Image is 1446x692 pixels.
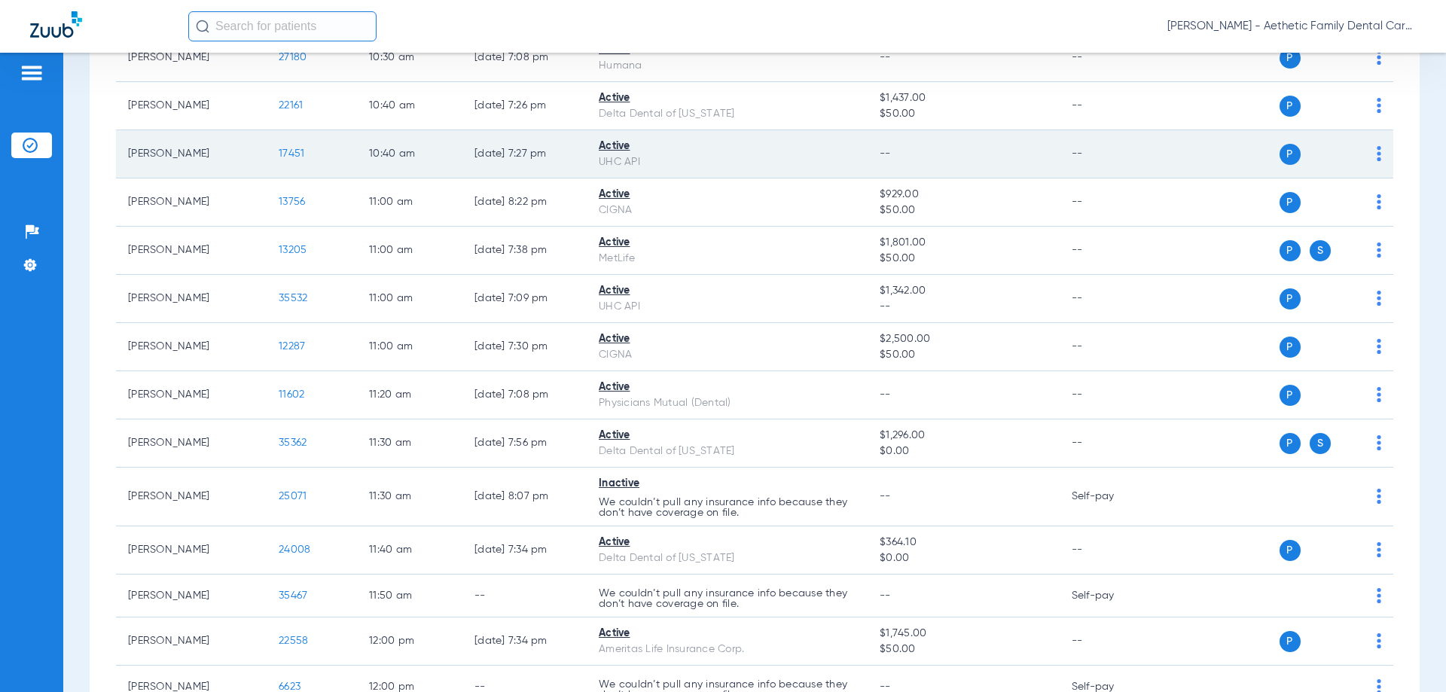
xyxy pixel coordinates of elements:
[880,283,1047,299] span: $1,342.00
[1060,468,1161,526] td: Self-pay
[1280,144,1301,165] span: P
[357,419,462,468] td: 11:30 AM
[880,535,1047,550] span: $364.10
[1377,50,1381,65] img: group-dot-blue.svg
[599,299,856,315] div: UHC API
[20,64,44,82] img: hamburger-icon
[357,275,462,323] td: 11:00 AM
[599,626,856,642] div: Active
[116,575,267,617] td: [PERSON_NAME]
[599,251,856,267] div: MetLife
[1060,130,1161,178] td: --
[462,34,587,82] td: [DATE] 7:08 PM
[116,526,267,575] td: [PERSON_NAME]
[599,283,856,299] div: Active
[1377,489,1381,504] img: group-dot-blue.svg
[1280,433,1301,454] span: P
[279,636,308,646] span: 22558
[279,341,305,352] span: 12287
[599,428,856,444] div: Active
[880,444,1047,459] span: $0.00
[1280,47,1301,69] span: P
[116,130,267,178] td: [PERSON_NAME]
[1377,98,1381,113] img: group-dot-blue.svg
[357,130,462,178] td: 10:40 AM
[462,275,587,323] td: [DATE] 7:09 PM
[1377,387,1381,402] img: group-dot-blue.svg
[462,419,587,468] td: [DATE] 7:56 PM
[116,468,267,526] td: [PERSON_NAME]
[599,187,856,203] div: Active
[1280,96,1301,117] span: P
[880,428,1047,444] span: $1,296.00
[462,526,587,575] td: [DATE] 7:34 PM
[1377,339,1381,354] img: group-dot-blue.svg
[357,82,462,130] td: 10:40 AM
[880,299,1047,315] span: --
[599,476,856,492] div: Inactive
[462,617,587,666] td: [DATE] 7:34 PM
[1280,385,1301,406] span: P
[599,444,856,459] div: Delta Dental of [US_STATE]
[279,491,307,501] span: 25071
[1377,588,1381,603] img: group-dot-blue.svg
[880,187,1047,203] span: $929.00
[1060,275,1161,323] td: --
[1060,82,1161,130] td: --
[880,590,891,601] span: --
[462,82,587,130] td: [DATE] 7:26 PM
[116,275,267,323] td: [PERSON_NAME]
[357,468,462,526] td: 11:30 AM
[1060,34,1161,82] td: --
[599,154,856,170] div: UHC API
[880,550,1047,566] span: $0.00
[1371,620,1446,692] div: Chat Widget
[357,526,462,575] td: 11:40 AM
[462,227,587,275] td: [DATE] 7:38 PM
[1280,288,1301,309] span: P
[599,58,856,74] div: Humana
[1060,419,1161,468] td: --
[279,437,307,448] span: 35362
[880,106,1047,122] span: $50.00
[279,590,307,601] span: 35467
[1280,631,1301,652] span: P
[599,588,856,609] p: We couldn’t pull any insurance info because they don’t have coverage on file.
[1060,227,1161,275] td: --
[462,371,587,419] td: [DATE] 7:08 PM
[1060,371,1161,419] td: --
[880,389,891,400] span: --
[880,626,1047,642] span: $1,745.00
[880,90,1047,106] span: $1,437.00
[279,681,300,692] span: 6623
[462,468,587,526] td: [DATE] 8:07 PM
[880,491,891,501] span: --
[116,617,267,666] td: [PERSON_NAME]
[880,331,1047,347] span: $2,500.00
[880,235,1047,251] span: $1,801.00
[599,497,856,518] p: We couldn’t pull any insurance info because they don’t have coverage on file.
[1377,435,1381,450] img: group-dot-blue.svg
[880,681,891,692] span: --
[279,100,303,111] span: 22161
[599,106,856,122] div: Delta Dental of [US_STATE]
[1310,240,1331,261] span: S
[599,535,856,550] div: Active
[116,371,267,419] td: [PERSON_NAME]
[1060,526,1161,575] td: --
[30,11,82,38] img: Zuub Logo
[279,544,310,555] span: 24008
[599,203,856,218] div: CIGNA
[599,331,856,347] div: Active
[279,148,304,159] span: 17451
[357,178,462,227] td: 11:00 AM
[880,251,1047,267] span: $50.00
[1167,19,1416,34] span: [PERSON_NAME] - Aethetic Family Dental Care ([GEOGRAPHIC_DATA])
[880,52,891,62] span: --
[196,20,209,33] img: Search Icon
[1377,242,1381,258] img: group-dot-blue.svg
[1280,337,1301,358] span: P
[279,389,304,400] span: 11602
[116,34,267,82] td: [PERSON_NAME]
[599,395,856,411] div: Physicians Mutual (Dental)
